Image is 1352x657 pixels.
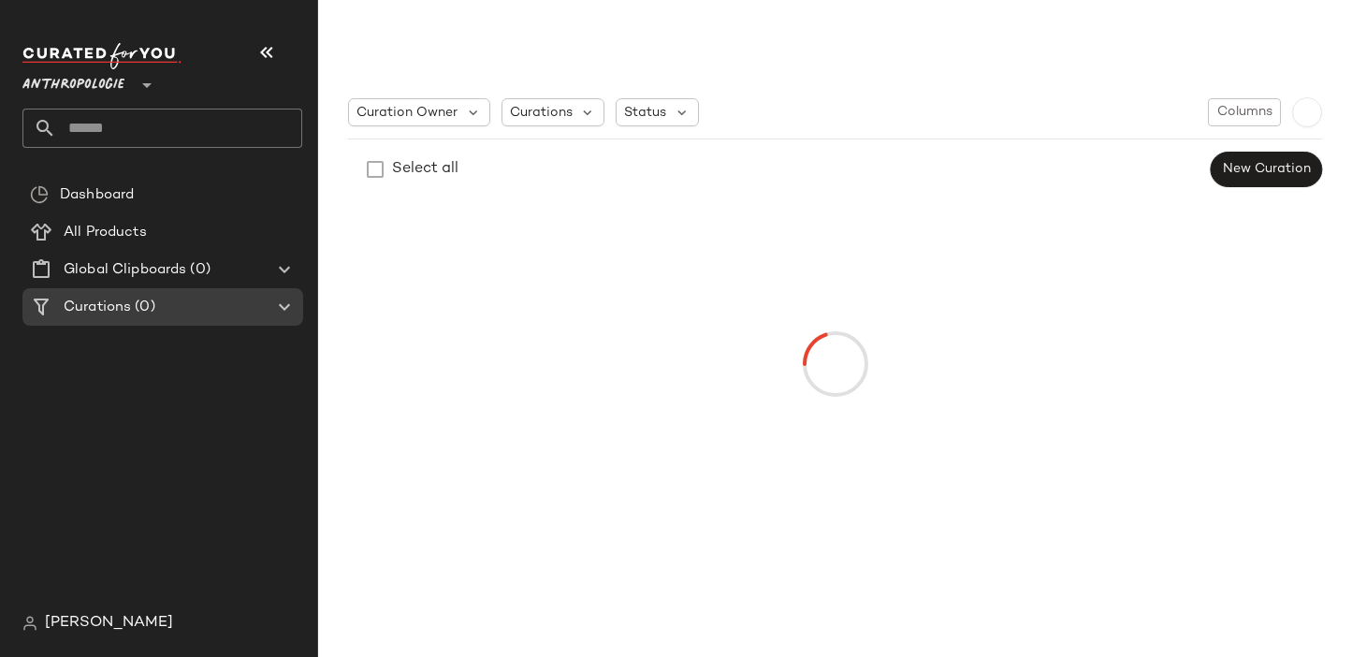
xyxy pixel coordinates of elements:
[30,185,49,204] img: svg%3e
[22,616,37,631] img: svg%3e
[392,158,458,181] div: Select all
[45,612,173,635] span: [PERSON_NAME]
[64,259,186,281] span: Global Clipboards
[64,222,147,243] span: All Products
[1222,162,1311,177] span: New Curation
[1208,98,1281,126] button: Columns
[510,103,573,123] span: Curations
[1211,152,1322,187] button: New Curation
[64,297,131,318] span: Curations
[60,184,134,206] span: Dashboard
[624,103,666,123] span: Status
[131,297,154,318] span: (0)
[186,259,210,281] span: (0)
[1216,105,1272,120] span: Columns
[356,103,458,123] span: Curation Owner
[22,43,182,69] img: cfy_white_logo.C9jOOHJF.svg
[22,64,124,97] span: Anthropologie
